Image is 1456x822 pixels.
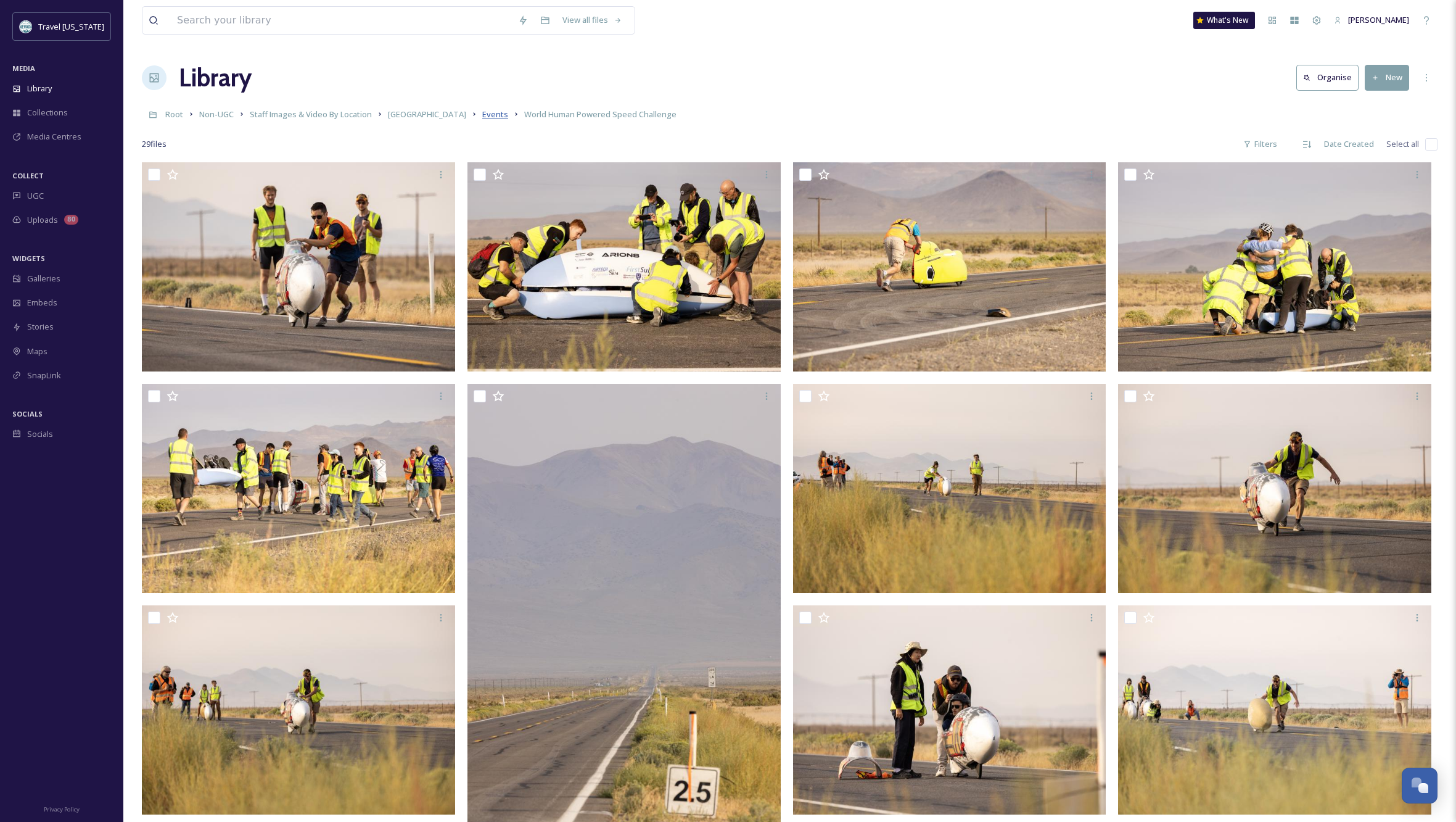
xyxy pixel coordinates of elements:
span: Travel [US_STATE] [38,21,104,32]
span: Embeds [27,297,57,309]
a: [PERSON_NAME] [1328,8,1415,32]
div: 80 [64,215,78,225]
span: SnapLink [27,370,61,381]
a: [GEOGRAPHIC_DATA] [388,107,466,122]
div: Date Created [1318,132,1380,156]
span: [PERSON_NAME] [1348,14,1409,25]
img: _15A7917.jpg [142,162,455,372]
img: _15A7592.jpg [1118,605,1431,815]
span: Stories [27,321,54,333]
img: _15A7684.jpg [1118,384,1431,593]
div: Filters [1237,132,1283,156]
a: Events [482,107,508,122]
span: Socials [27,428,53,440]
img: _15A7824.jpg [1118,162,1431,372]
a: World Human Powered Speed Challenge [524,107,677,122]
span: Root [165,109,183,120]
span: Select all [1386,138,1419,150]
span: Staff Images & Video By Location [250,109,372,120]
span: SOCIALS [12,409,43,418]
a: Library [179,59,252,96]
span: MEDIA [12,64,35,73]
span: Library [27,83,52,94]
span: Uploads [27,214,58,226]
img: download.jpeg [20,20,32,33]
input: Search your library [171,7,512,34]
a: Staff Images & Video By Location [250,107,372,122]
button: Organise [1296,65,1359,90]
img: _15A7710.jpg [793,384,1106,593]
img: _15A7831.jpg [793,162,1106,372]
a: Privacy Policy [44,801,80,816]
span: UGC [27,190,44,202]
span: Privacy Policy [44,805,80,813]
span: Non-UGC [199,109,234,120]
img: _15A7818.jpg [142,384,455,593]
img: _15A7575.jpg [793,605,1106,815]
span: WIDGETS [12,254,45,263]
a: View all files [556,8,628,32]
span: Events [482,109,508,120]
a: What's New [1193,12,1255,29]
span: World Human Powered Speed Challenge [524,109,677,120]
span: 29 file s [142,138,167,150]
span: Maps [27,346,47,357]
img: _15A7680.jpg [142,605,455,815]
a: Root [165,107,183,122]
span: Galleries [27,273,60,284]
span: Collections [27,107,68,118]
span: COLLECT [12,171,44,180]
a: Non-UGC [199,107,234,122]
span: [GEOGRAPHIC_DATA] [388,109,466,120]
span: Media Centres [27,131,81,143]
img: _15A7868.jpg [467,162,781,372]
button: New [1365,65,1409,90]
button: Open Chat [1402,768,1437,803]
